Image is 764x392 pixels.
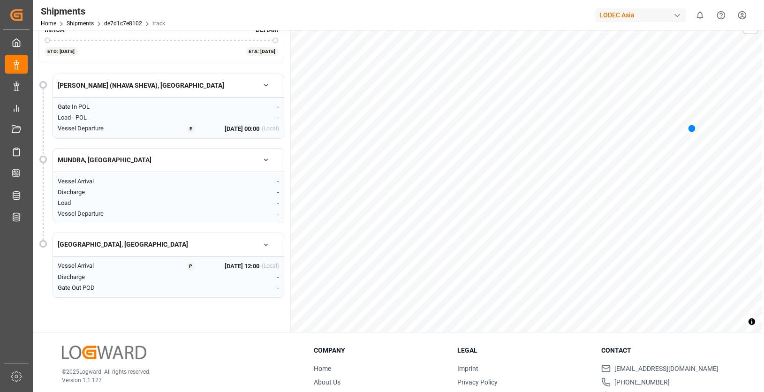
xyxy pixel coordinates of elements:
div: ETA: [DATE] [246,47,279,56]
div: - [205,177,279,186]
button: [PERSON_NAME] (NHAVA SHEVA), [GEOGRAPHIC_DATA] [53,77,284,94]
a: Home [314,365,331,372]
div: Load - POL [58,113,140,122]
span: [PHONE_NUMBER] [614,377,670,387]
div: Shipments [41,4,165,18]
div: Load [58,198,140,208]
a: Home [41,20,56,27]
a: Shipments [67,20,94,27]
div: - [205,188,279,197]
div: (Local) [262,124,279,134]
div: - [205,272,279,282]
span: [DATE] 00:00 [225,124,259,134]
div: Map marker [688,123,696,133]
div: (Local) [262,262,279,271]
div: P [186,262,196,271]
div: Discharge [58,272,140,282]
div: - [205,113,279,122]
h3: Company [314,346,446,355]
div: - [205,198,279,208]
div: - [205,283,279,293]
div: Vessel Arrival [58,261,140,271]
a: Privacy Policy [457,378,498,386]
div: Vessel Departure [58,209,140,219]
h3: Legal [457,346,589,355]
div: Discharge [58,188,140,197]
a: About Us [314,378,340,386]
p: Version 1.1.127 [62,376,290,384]
div: LODEC Asia [596,8,686,22]
div: - [205,102,279,112]
a: Imprint [457,365,478,372]
div: Gate In POL [58,102,140,112]
summary: Toggle attribution [746,316,757,327]
p: © 2025 Logward. All rights reserved. [62,368,290,376]
img: Logward Logo [62,346,146,359]
button: LODEC Asia [596,6,689,24]
button: show 0 new notifications [689,5,711,26]
a: de7d1c7e8102 [104,20,142,27]
div: ETD: [DATE] [45,47,78,56]
div: Vessel Arrival [58,177,140,186]
div: E [187,124,196,134]
button: MUNDRA, [GEOGRAPHIC_DATA] [53,152,284,168]
h3: Contact [601,346,734,355]
div: Gate Out POD [58,283,140,293]
div: - [205,209,279,219]
button: [GEOGRAPHIC_DATA], [GEOGRAPHIC_DATA] [53,236,284,253]
span: [EMAIL_ADDRESS][DOMAIN_NAME] [614,364,719,374]
div: Vessel Departure [58,124,140,134]
span: [DATE] 12:00 [225,262,259,271]
button: Help Center [711,5,732,26]
button: P [176,261,205,271]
